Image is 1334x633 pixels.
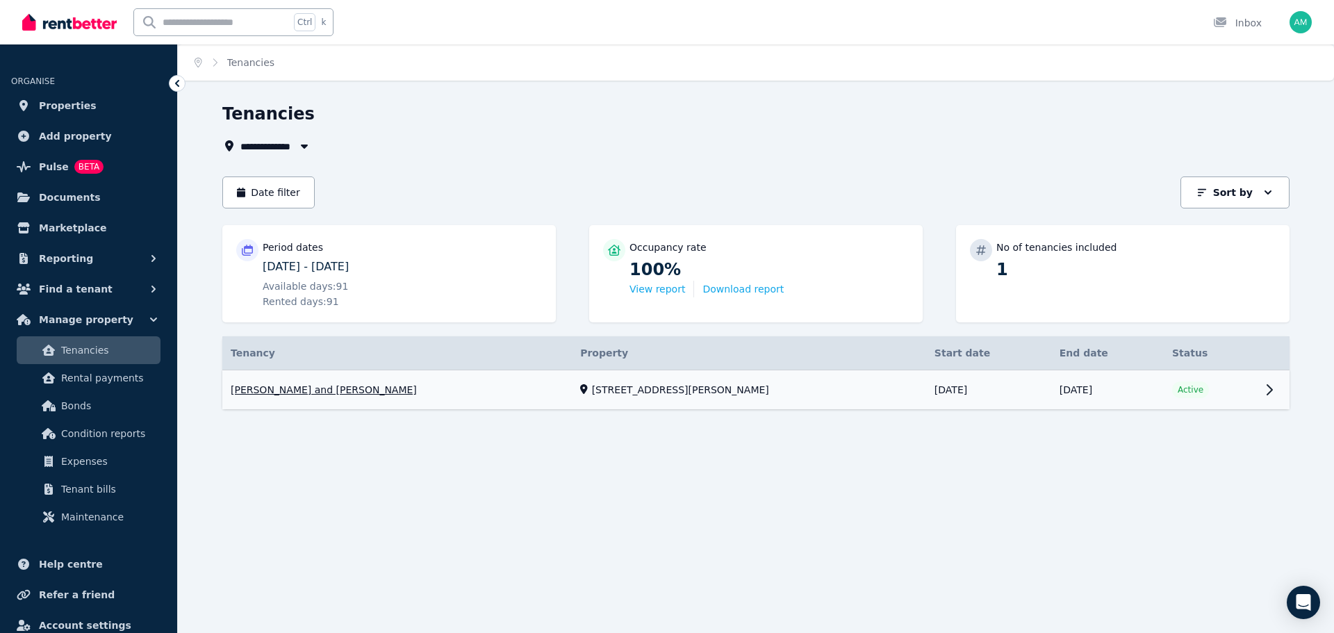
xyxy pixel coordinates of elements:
p: Sort by [1213,186,1253,199]
div: Open Intercom Messenger [1287,586,1320,619]
a: Properties [11,92,166,120]
span: Expenses [61,453,155,470]
a: Add property [11,122,166,150]
span: Pulse [39,158,69,175]
p: 1 [996,258,1276,281]
span: Find a tenant [39,281,113,297]
span: Tenancy [231,346,275,360]
a: Bonds [17,392,160,420]
span: Help centre [39,556,103,573]
a: Rental payments [17,364,160,392]
span: Reporting [39,250,93,267]
span: k [321,17,326,28]
a: Condition reports [17,420,160,447]
th: Start date [926,336,1051,370]
span: Maintenance [61,509,155,525]
img: RentBetter [22,12,117,33]
button: Date filter [222,176,315,208]
a: View details for Diego Gabriel Pedroso Vieira and Stefanie Pereira de Almeida [222,370,1290,410]
button: Manage property [11,306,166,334]
a: Documents [11,183,166,211]
a: Refer a friend [11,581,166,609]
button: Reporting [11,245,166,272]
button: Sort by [1180,176,1290,208]
span: Add property [39,128,112,145]
a: Tenancies [17,336,160,364]
span: Tenancies [227,56,275,69]
a: Help centre [11,550,166,578]
th: Status [1164,336,1256,370]
button: Find a tenant [11,275,166,303]
a: Marketplace [11,214,166,242]
th: End date [1051,336,1164,370]
th: Property [572,336,926,370]
img: amir_saberi@outlook.com [1290,11,1312,33]
span: Ctrl [294,13,315,31]
span: Tenancies [61,342,155,359]
span: Documents [39,189,101,206]
p: No of tenancies included [996,240,1117,254]
span: Properties [39,97,97,114]
span: Rented days: 91 [263,295,339,309]
h1: Tenancies [222,103,315,125]
span: BETA [74,160,104,174]
a: Expenses [17,447,160,475]
a: Maintenance [17,503,160,531]
button: View report [629,282,685,296]
span: ORGANISE [11,76,55,86]
a: PulseBETA [11,153,166,181]
span: Rental payments [61,370,155,386]
span: Marketplace [39,220,106,236]
span: Refer a friend [39,586,115,603]
span: Condition reports [61,425,155,442]
p: 100% [629,258,909,281]
span: Bonds [61,397,155,414]
button: Download report [702,282,784,296]
a: Tenant bills [17,475,160,503]
span: Tenant bills [61,481,155,498]
span: Available days: 91 [263,279,348,293]
nav: Breadcrumb [178,44,291,81]
p: [DATE] - [DATE] [263,258,542,275]
div: Inbox [1213,16,1262,30]
p: Period dates [263,240,323,254]
span: Manage property [39,311,133,328]
p: Occupancy rate [629,240,707,254]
